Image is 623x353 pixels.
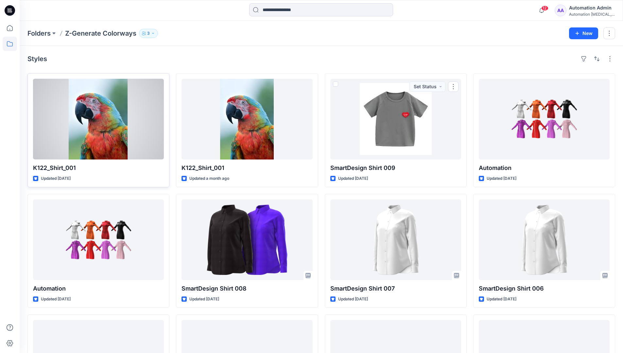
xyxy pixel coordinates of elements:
p: Updated [DATE] [338,296,368,303]
p: Updated [DATE] [338,175,368,182]
a: Folders [27,29,51,38]
a: SmartDesign Shirt 007 [330,199,461,280]
button: 3 [139,29,158,38]
a: K122_Shirt_001 [33,79,164,160]
a: SmartDesign Shirt 006 [479,199,610,280]
p: Updated [DATE] [189,296,219,303]
p: SmartDesign Shirt 008 [182,284,312,293]
button: New [569,27,598,39]
p: Updated [DATE] [41,296,71,303]
p: Updated [DATE] [487,175,516,182]
a: SmartDesign Shirt 009 [330,79,461,160]
span: 12 [541,6,548,11]
p: SmartDesign Shirt 009 [330,163,461,173]
a: Automation [33,199,164,280]
h4: Styles [27,55,47,63]
a: K122_Shirt_001 [182,79,312,160]
a: SmartDesign Shirt 008 [182,199,312,280]
div: AA [555,5,566,16]
p: Updated a month ago [189,175,229,182]
a: Automation [479,79,610,160]
div: Automation [MEDICAL_DATA]... [569,12,615,17]
p: SmartDesign Shirt 007 [330,284,461,293]
p: Updated [DATE] [41,175,71,182]
p: SmartDesign Shirt 006 [479,284,610,293]
p: 3 [147,30,150,37]
p: Automation [479,163,610,173]
div: Automation Admin [569,4,615,12]
p: Automation [33,284,164,293]
p: K122_Shirt_001 [182,163,312,173]
p: Z-Generate Colorways [65,29,136,38]
p: Updated [DATE] [487,296,516,303]
p: K122_Shirt_001 [33,163,164,173]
